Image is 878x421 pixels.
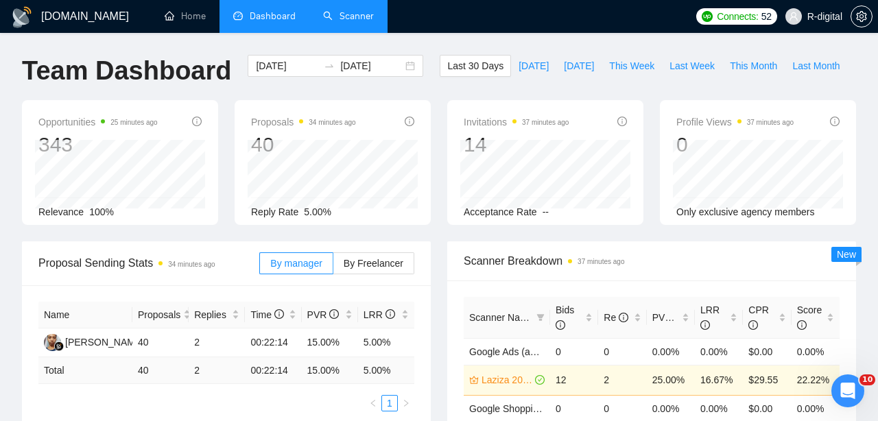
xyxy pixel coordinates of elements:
[837,249,856,260] span: New
[369,399,377,407] span: left
[168,261,215,268] time: 34 minutes ago
[22,55,231,87] h1: Team Dashboard
[54,341,64,351] img: gigradar-bm.png
[65,335,144,350] div: [PERSON_NAME]
[9,5,35,32] button: go back
[602,55,662,77] button: This Week
[340,58,403,73] input: End date
[110,119,157,126] time: 25 minutes ago
[556,320,565,330] span: info-circle
[464,252,840,269] span: Scanner Breakdown
[324,60,335,71] span: to
[700,320,710,330] span: info-circle
[323,10,374,22] a: searchScanner
[797,320,807,330] span: info-circle
[38,132,158,158] div: 343
[324,60,335,71] span: swap-right
[676,206,815,217] span: Only exclusive agency members
[747,119,794,126] time: 37 minutes ago
[251,132,356,158] div: 40
[676,132,794,158] div: 0
[192,117,202,126] span: info-circle
[722,55,785,77] button: This Month
[447,58,503,73] span: Last 30 Days
[270,258,322,269] span: By manager
[717,9,758,24] span: Connects:
[250,309,283,320] span: Time
[619,313,628,322] span: info-circle
[38,206,84,217] span: Relevance
[556,55,602,77] button: [DATE]
[132,328,189,357] td: 40
[44,334,61,351] img: YA
[38,302,132,328] th: Name
[598,338,646,365] td: 0
[792,365,840,395] td: 22.22%
[761,9,772,24] span: 52
[11,6,33,28] img: logo
[302,357,358,384] td: 15.00 %
[676,114,794,130] span: Profile Views
[674,313,684,322] span: info-circle
[382,396,397,411] a: 1
[851,11,872,22] span: setting
[274,309,284,319] span: info-circle
[440,55,511,77] button: Last 30 Days
[256,58,318,73] input: Start date
[344,258,403,269] span: By Freelancer
[38,357,132,384] td: Total
[469,312,533,323] span: Scanner Name
[398,395,414,411] button: right
[233,11,243,21] span: dashboard
[138,307,180,322] span: Proposals
[851,5,873,27] button: setting
[785,55,847,77] button: Last Month
[556,304,574,330] span: Bids
[245,328,301,357] td: 00:22:14
[365,395,381,411] button: left
[647,338,695,365] td: 0.00%
[700,304,720,330] span: LRR
[132,357,189,384] td: 40
[550,365,598,395] td: 12
[609,58,654,73] span: This Week
[789,12,798,21] span: user
[215,5,241,32] button: Expand window
[165,10,206,22] a: homeHome
[550,338,598,365] td: 0
[132,302,189,328] th: Proposals
[851,11,873,22] a: setting
[543,206,549,217] span: --
[535,375,545,385] span: check-circle
[669,58,715,73] span: Last Week
[405,117,414,126] span: info-circle
[302,328,358,357] td: 15.00%
[189,357,245,384] td: 2
[859,374,875,385] span: 10
[469,375,479,385] span: crown
[647,365,695,395] td: 25.00%
[398,395,414,411] li: Next Page
[194,307,229,322] span: Replies
[730,58,777,73] span: This Month
[792,338,840,365] td: 0.00%
[329,309,339,319] span: info-circle
[604,312,628,323] span: Re
[519,58,549,73] span: [DATE]
[695,338,743,365] td: 0.00%
[251,206,298,217] span: Reply Rate
[251,114,356,130] span: Proposals
[743,338,791,365] td: $0.00
[695,365,743,395] td: 16.67%
[464,114,569,130] span: Invitations
[748,304,769,330] span: CPR
[189,302,245,328] th: Replies
[598,365,646,395] td: 2
[385,309,395,319] span: info-circle
[38,114,158,130] span: Opportunities
[304,206,331,217] span: 5.00%
[307,309,340,320] span: PVR
[831,374,864,407] iframe: Intercom live chat
[536,313,545,322] span: filter
[464,206,537,217] span: Acceptance Rate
